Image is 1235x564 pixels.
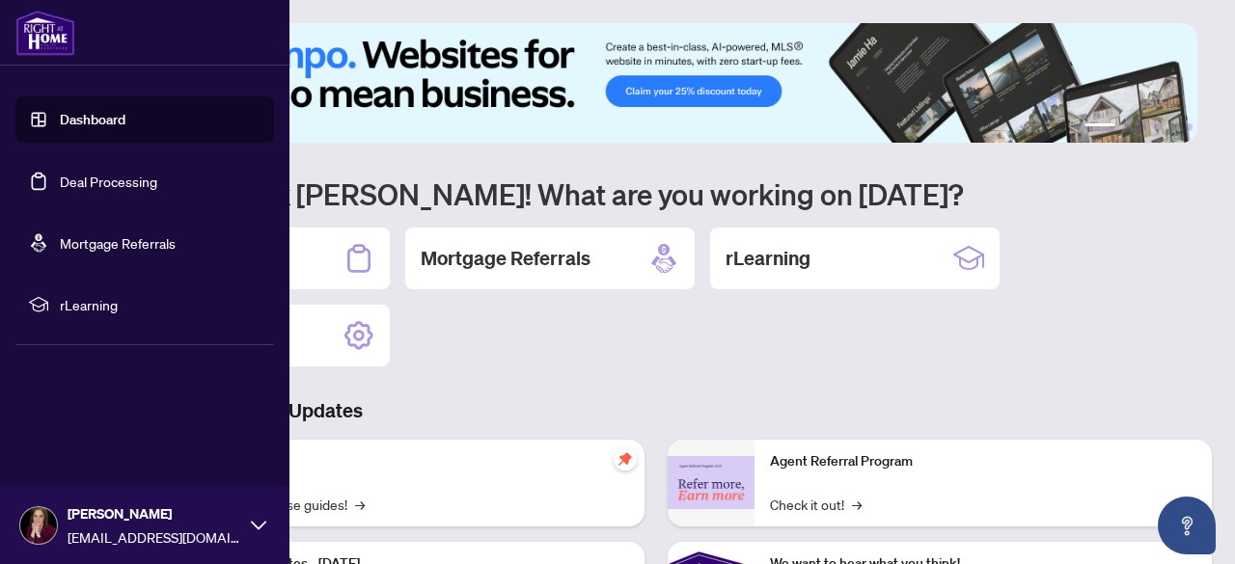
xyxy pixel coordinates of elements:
[1084,123,1115,131] button: 1
[60,111,125,128] a: Dashboard
[421,245,590,272] h2: Mortgage Referrals
[60,294,261,315] span: rLearning
[60,234,176,252] a: Mortgage Referrals
[852,494,862,515] span: →
[1123,123,1131,131] button: 2
[355,494,365,515] span: →
[1169,123,1177,131] button: 5
[1158,497,1216,554] button: Open asap
[770,451,1196,472] p: Agent Referral Program
[1139,123,1146,131] button: 3
[770,494,862,515] a: Check it out!→
[1185,123,1193,131] button: 6
[726,245,810,272] h2: rLearning
[100,175,1212,212] h1: Welcome back [PERSON_NAME]! What are you working on [DATE]?
[668,456,755,509] img: Agent Referral Program
[1154,123,1162,131] button: 4
[68,503,241,524] span: [PERSON_NAME]
[68,526,241,548] span: [EMAIL_ADDRESS][DOMAIN_NAME]
[614,447,637,470] span: pushpin
[100,397,1212,424] h3: Brokerage & Industry Updates
[100,23,1197,143] img: Slide 0
[203,451,629,472] p: Self-Help
[60,173,157,190] a: Deal Processing
[15,10,75,56] img: logo
[20,507,57,544] img: Profile Icon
